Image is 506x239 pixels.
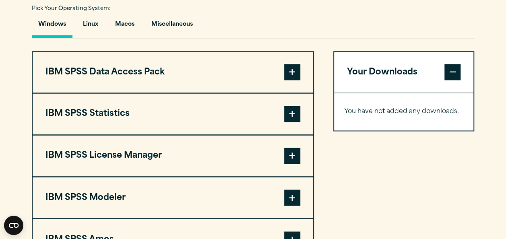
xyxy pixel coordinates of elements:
button: IBM SPSS Modeler [33,177,313,218]
span: Pick Your Operating System: [32,6,111,11]
div: Your Downloads [334,93,474,130]
button: Your Downloads [334,52,474,93]
button: Macos [109,15,141,38]
button: Linux [76,15,105,38]
button: IBM SPSS Statistics [33,93,313,134]
button: Windows [32,15,72,38]
button: Miscellaneous [145,15,199,38]
button: Open CMP widget [4,216,23,235]
button: IBM SPSS License Manager [33,135,313,176]
p: You have not added any downloads. [344,106,464,117]
button: IBM SPSS Data Access Pack [33,52,313,93]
